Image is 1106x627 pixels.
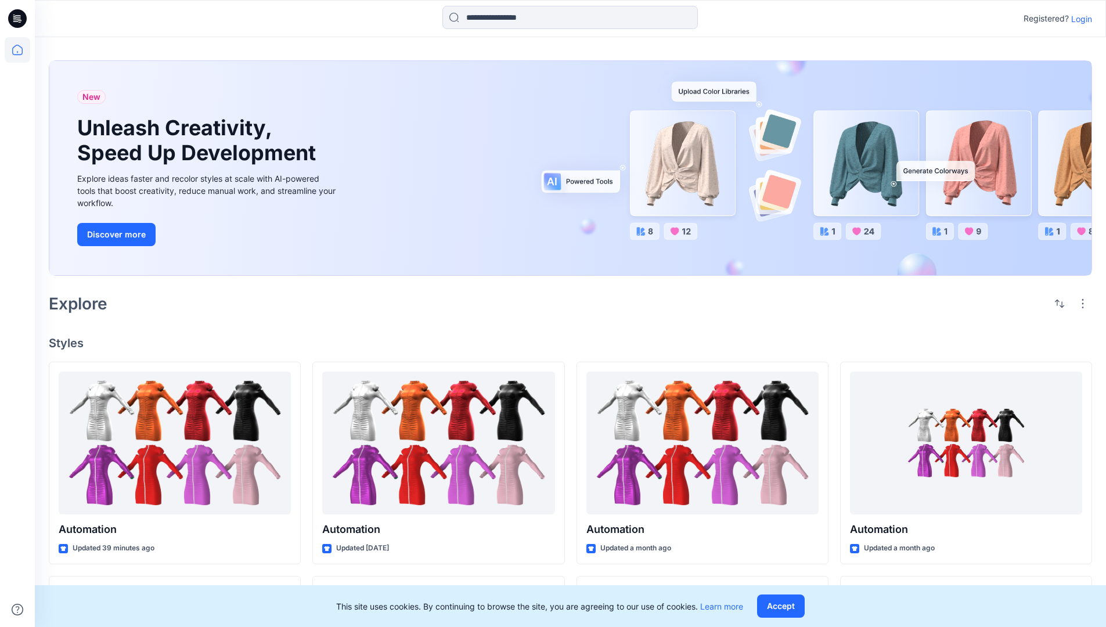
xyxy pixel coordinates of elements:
[850,372,1082,515] a: Automation
[49,294,107,313] h2: Explore
[1024,12,1069,26] p: Registered?
[757,594,805,618] button: Accept
[586,521,819,538] p: Automation
[700,601,743,611] a: Learn more
[600,542,671,554] p: Updated a month ago
[864,542,935,554] p: Updated a month ago
[77,223,338,246] a: Discover more
[322,521,554,538] p: Automation
[82,90,100,104] span: New
[336,600,743,612] p: This site uses cookies. By continuing to browse the site, you are agreeing to our use of cookies.
[73,542,154,554] p: Updated 39 minutes ago
[850,521,1082,538] p: Automation
[586,372,819,515] a: Automation
[77,223,156,246] button: Discover more
[59,521,291,538] p: Automation
[1071,13,1092,25] p: Login
[77,116,321,165] h1: Unleash Creativity, Speed Up Development
[336,542,389,554] p: Updated [DATE]
[59,372,291,515] a: Automation
[49,336,1092,350] h4: Styles
[77,172,338,209] div: Explore ideas faster and recolor styles at scale with AI-powered tools that boost creativity, red...
[322,372,554,515] a: Automation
